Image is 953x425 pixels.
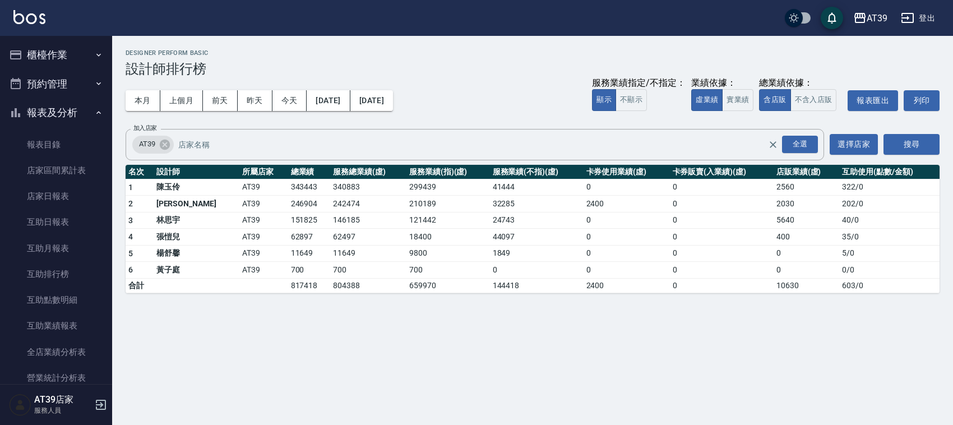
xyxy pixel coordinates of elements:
span: 6 [128,265,133,274]
a: 互助排行榜 [4,261,108,287]
span: 3 [128,216,133,225]
button: 本月 [126,90,160,111]
td: 0 [670,262,774,279]
td: 0 [584,229,670,246]
td: 40 / 0 [839,212,940,229]
td: 700 [330,262,406,279]
button: 不含入店販 [790,89,837,111]
td: 343443 [288,179,331,196]
button: 前天 [203,90,238,111]
td: 0 [774,245,839,262]
td: AT39 [239,245,288,262]
td: 0 [670,212,774,229]
td: 62897 [288,229,331,246]
button: AT39 [849,7,892,30]
a: 報表目錄 [4,132,108,158]
a: 店家日報表 [4,183,108,209]
img: Logo [13,10,45,24]
td: 62497 [330,229,406,246]
p: 服務人員 [34,405,91,415]
td: 299439 [406,179,490,196]
span: AT39 [132,138,162,150]
td: 144418 [490,278,584,293]
td: 9800 [406,245,490,262]
span: 1 [128,183,133,192]
div: 總業績依據： [759,77,842,89]
button: 實業績 [722,89,753,111]
th: 設計師 [154,165,240,179]
td: 700 [288,262,331,279]
td: AT39 [239,179,288,196]
td: 黃子庭 [154,262,240,279]
td: 18400 [406,229,490,246]
td: 24743 [490,212,584,229]
th: 服務業績(不指)(虛) [490,165,584,179]
button: 櫃檯作業 [4,40,108,70]
td: 2560 [774,179,839,196]
button: 報表匯出 [848,90,898,111]
td: 2400 [584,278,670,293]
td: 322 / 0 [839,179,940,196]
button: 今天 [272,90,307,111]
td: 804388 [330,278,406,293]
td: 603 / 0 [839,278,940,293]
a: 互助月報表 [4,235,108,261]
a: 店家區間累計表 [4,158,108,183]
td: 202 / 0 [839,196,940,212]
td: 146185 [330,212,406,229]
button: 顯示 [592,89,616,111]
button: 不顯示 [616,89,647,111]
td: 楊舒馨 [154,245,240,262]
table: a dense table [126,165,940,293]
th: 互助使用(點數/金額) [839,165,940,179]
td: AT39 [239,212,288,229]
th: 卡券使用業績(虛) [584,165,670,179]
td: 陳玉伶 [154,179,240,196]
td: 0 [670,179,774,196]
td: 0 [490,262,584,279]
td: 0 [584,212,670,229]
td: 817418 [288,278,331,293]
td: AT39 [239,196,288,212]
td: 700 [406,262,490,279]
th: 店販業績(虛) [774,165,839,179]
div: 服務業績指定/不指定： [592,77,686,89]
td: 0 [774,262,839,279]
td: 5 / 0 [839,245,940,262]
td: AT39 [239,262,288,279]
button: [DATE] [307,90,350,111]
td: 35 / 0 [839,229,940,246]
a: 營業統計分析表 [4,365,108,391]
label: 加入店家 [133,124,157,132]
button: 登出 [896,8,940,29]
td: 11649 [330,245,406,262]
button: save [821,7,843,29]
td: 2030 [774,196,839,212]
th: 名次 [126,165,154,179]
td: 340883 [330,179,406,196]
button: 選擇店家 [830,134,878,155]
td: 659970 [406,278,490,293]
td: 0 [670,245,774,262]
th: 總業績 [288,165,331,179]
td: 151825 [288,212,331,229]
td: 合計 [126,278,154,293]
td: [PERSON_NAME] [154,196,240,212]
a: 互助點數明細 [4,287,108,313]
td: 121442 [406,212,490,229]
div: AT39 [132,136,174,154]
td: 41444 [490,179,584,196]
td: 5640 [774,212,839,229]
a: 互助業績報表 [4,313,108,339]
button: Clear [765,137,781,153]
td: 32285 [490,196,584,212]
td: 張愷兒 [154,229,240,246]
div: 全選 [782,136,818,153]
td: 246904 [288,196,331,212]
button: 上個月 [160,90,203,111]
td: 11649 [288,245,331,262]
td: 10630 [774,278,839,293]
span: 5 [128,249,133,258]
button: 虛業績 [691,89,723,111]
